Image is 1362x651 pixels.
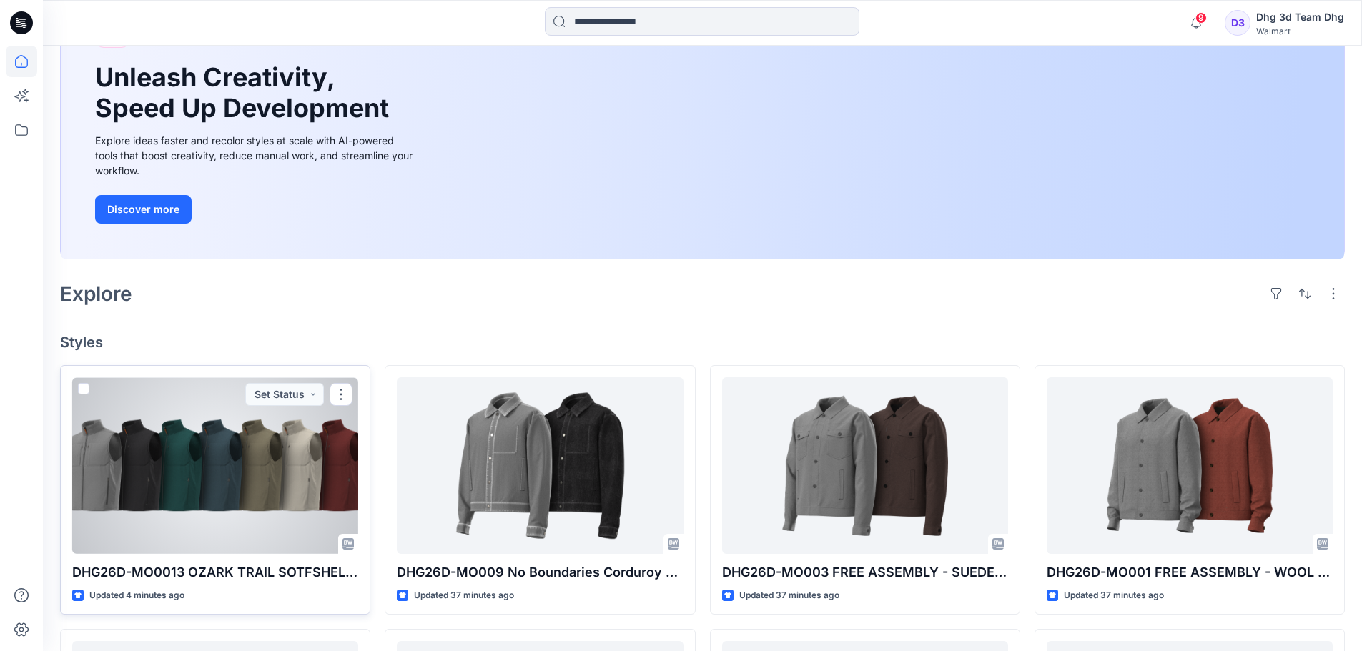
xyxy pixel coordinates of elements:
[722,377,1008,554] a: DHG26D-MO003 FREE ASSEMBLY - SUEDE JACKET
[60,282,132,305] h2: Explore
[1047,377,1333,554] a: DHG26D-MO001 FREE ASSEMBLY - WOOL JACKET OPT. 1
[60,334,1345,351] h4: Styles
[95,195,192,224] button: Discover more
[72,377,358,554] a: DHG26D-MO0013 OZARK TRAIL SOTFSHELL VEST
[414,588,514,603] p: Updated 37 minutes ago
[89,588,184,603] p: Updated 4 minutes ago
[722,562,1008,582] p: DHG26D-MO003 FREE ASSEMBLY - SUEDE JACKET
[397,377,683,554] a: DHG26D-MO009 No Boundaries Corduroy Jacket Opt 2
[739,588,839,603] p: Updated 37 minutes ago
[1225,10,1250,36] div: D3
[1195,12,1207,24] span: 9
[72,562,358,582] p: DHG26D-MO0013 OZARK TRAIL SOTFSHELL VEST
[1064,588,1164,603] p: Updated 37 minutes ago
[1256,9,1344,26] div: Dhg 3d Team Dhg
[95,62,395,124] h1: Unleash Creativity, Speed Up Development
[95,133,417,178] div: Explore ideas faster and recolor styles at scale with AI-powered tools that boost creativity, red...
[95,195,417,224] a: Discover more
[1047,562,1333,582] p: DHG26D-MO001 FREE ASSEMBLY - WOOL JACKET OPT. 1
[397,562,683,582] p: DHG26D-MO009 No Boundaries Corduroy Jacket Opt 2
[1256,26,1344,36] div: Walmart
